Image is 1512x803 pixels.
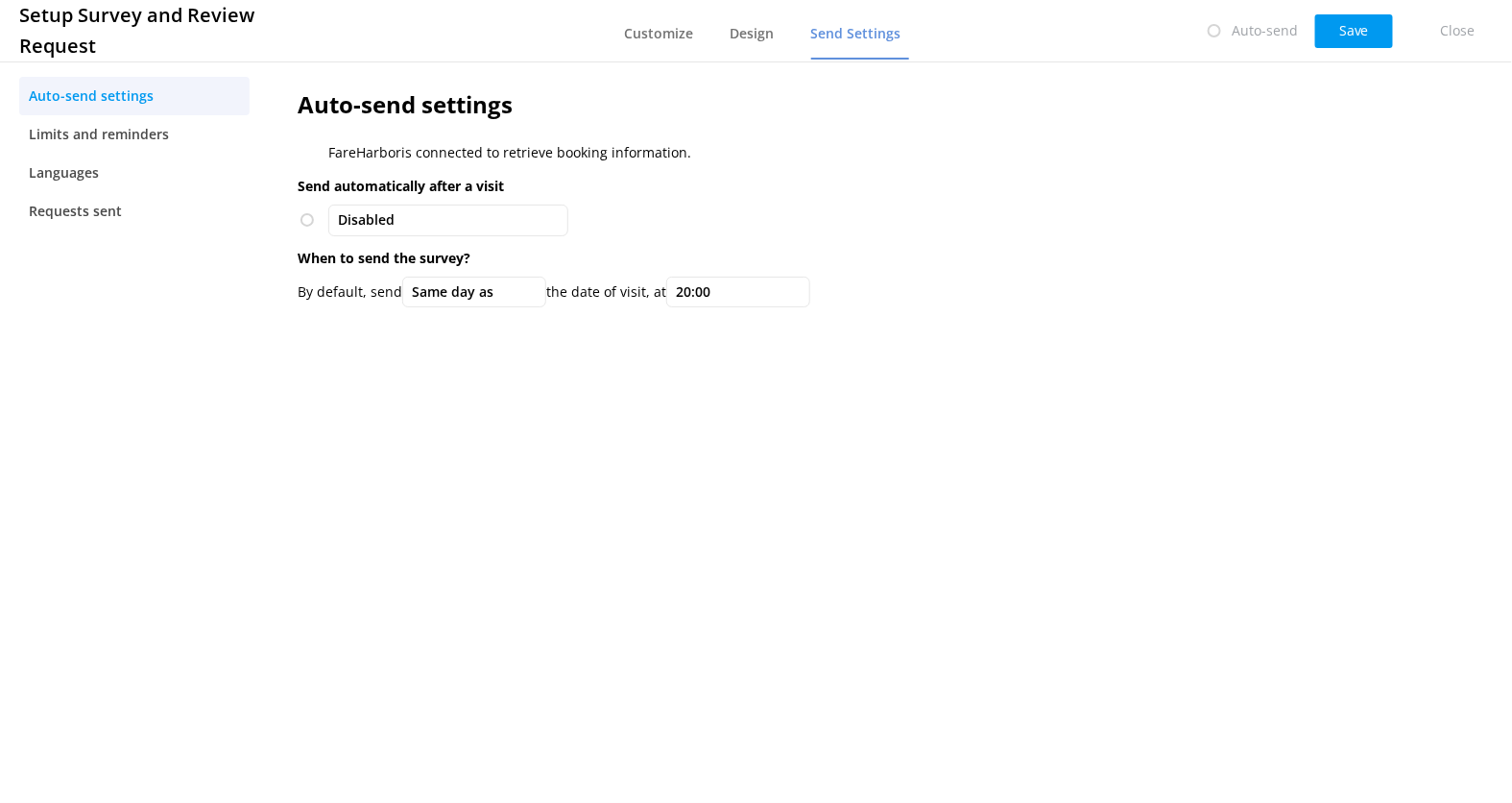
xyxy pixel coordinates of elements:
[625,24,694,43] span: Customize
[1232,20,1298,41] p: Auto-send
[811,24,901,43] span: Send Settings
[1441,20,1476,41] p: Close
[412,281,505,303] span: Same day as
[676,281,722,303] span: 20:00
[29,124,169,145] span: Limits and reminders
[328,142,691,163] p: FareHarbor is connected to retrieve booking information.
[298,248,1299,269] p: When to send the survey?
[19,115,250,154] a: Limits and reminders
[298,176,1299,197] p: Send automatically after a visit
[19,77,250,115] a: Auto-send settings
[19,154,250,192] a: Languages
[298,86,1299,123] h2: Auto-send settings
[29,201,122,222] span: Requests sent
[29,162,99,183] span: Languages
[19,192,250,231] a: Requests sent
[29,85,154,107] span: Auto-send settings
[338,209,406,231] span: Disabled
[1315,14,1393,48] button: Save
[731,24,775,43] span: Design
[298,281,402,303] p: By default, send
[546,281,666,303] p: the date of visit, at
